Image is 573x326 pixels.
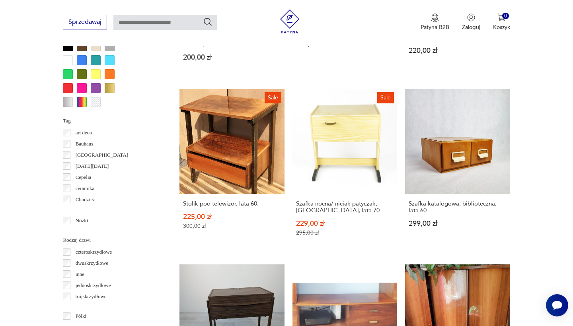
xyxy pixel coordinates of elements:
p: [DATE][DATE] [76,162,109,171]
div: 0 [502,13,509,19]
p: dwuskrzydłowe [76,259,108,268]
p: Ćmielów [76,206,95,215]
p: ceramika [76,184,95,193]
p: inne [76,270,84,279]
p: Bauhaus [76,140,94,148]
h3: Szafka nocna/ niciak patyczak, [GEOGRAPHIC_DATA], lata 70. [296,200,394,214]
p: Półki [76,312,86,320]
p: Koszyk [493,23,510,31]
a: SaleSzafka nocna/ niciak patyczak, Niemcy, lata 70.Szafka nocna/ niciak patyczak, [GEOGRAPHIC_DAT... [292,89,397,251]
p: Chodzież [76,195,95,204]
p: 220,00 zł [409,47,506,54]
img: Patyna - sklep z meblami i dekoracjami vintage [278,10,302,33]
button: Sprzedawaj [63,15,107,29]
p: Nóżki [76,216,88,225]
img: Ikona koszyka [497,14,505,21]
h3: Stolik pod telewizor, lata 60. [183,200,281,207]
p: 295,00 zł [296,229,394,236]
p: Rodzaj drzwi [63,236,160,244]
a: SaleStolik pod telewizor, lata 60.Stolik pod telewizor, lata 60.225,00 zł300,00 zł [179,89,284,251]
p: czteroskrzydłowe [76,248,112,256]
p: 225,00 zł [183,213,281,220]
p: Patyna B2B [421,23,449,31]
p: [GEOGRAPHIC_DATA] [76,151,129,159]
p: Zaloguj [462,23,480,31]
button: Patyna B2B [421,14,449,31]
p: trójskrzydłowe [76,292,107,301]
p: jednoskrzydłowe [76,281,111,290]
p: 200,00 zł [296,41,394,47]
p: Tag [63,116,160,125]
a: Sprzedawaj [63,20,107,25]
p: 299,00 zł [409,220,506,227]
iframe: Smartsupp widget button [546,294,568,316]
img: Ikona medalu [431,14,439,22]
p: 200,00 zł [183,54,281,61]
h3: Stara drewniana szafka, komódka z szufladkami na biurko, toaletkę, stolik itp. [183,27,281,48]
button: Zaloguj [462,14,480,31]
button: Szukaj [203,17,212,27]
h3: Szafka katalogowa, biblioteczna, lata 60. [409,200,506,214]
p: 300,00 zł [183,223,281,229]
img: Ikonka użytkownika [467,14,475,21]
a: Ikona medaluPatyna B2B [421,14,449,31]
p: 229,00 zł [296,220,394,227]
p: art deco [76,128,92,137]
a: Szafka katalogowa, biblioteczna, lata 60.Szafka katalogowa, biblioteczna, lata 60.299,00 zł [405,89,510,251]
p: Cepelia [76,173,92,182]
button: 0Koszyk [493,14,510,31]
